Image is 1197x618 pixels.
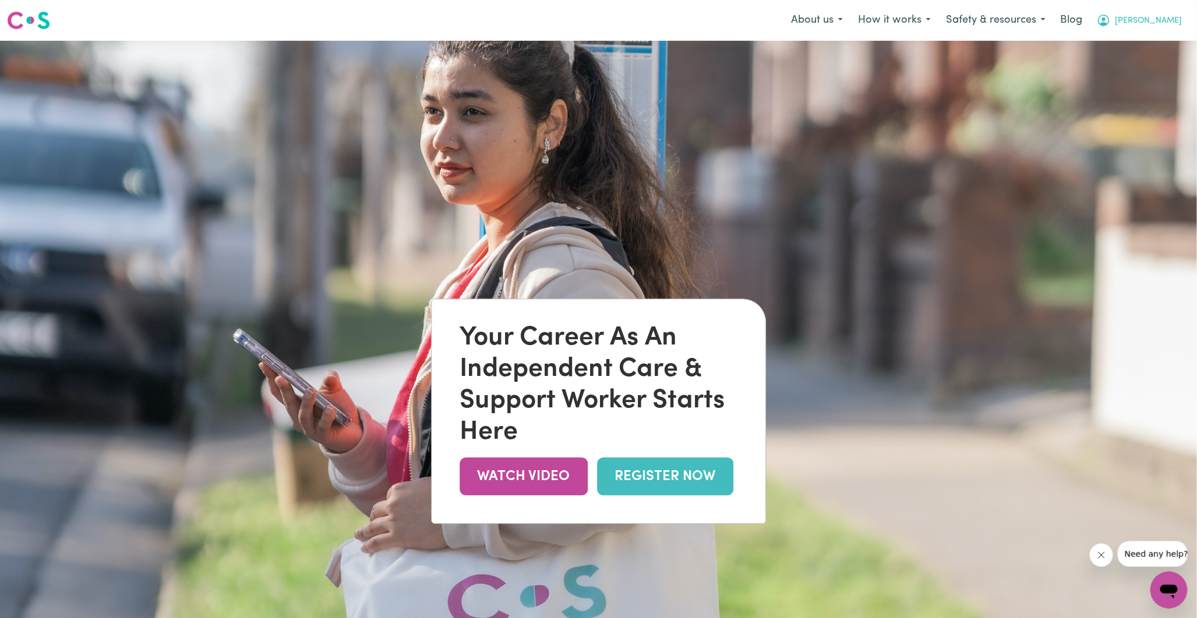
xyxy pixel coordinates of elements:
[7,8,70,17] span: Need any help?
[1115,15,1182,27] span: [PERSON_NAME]
[783,8,850,33] button: About us
[7,10,50,31] img: Careseekers logo
[850,8,938,33] button: How it works
[1150,571,1188,609] iframe: Button to launch messaging window
[460,458,588,496] a: WATCH VIDEO
[460,323,737,449] div: Your Career As An Independent Care & Support Worker Starts Here
[7,7,50,34] a: Careseekers logo
[1089,8,1190,33] button: My Account
[1118,541,1188,567] iframe: Message from company
[938,8,1053,33] button: Safety & resources
[1053,8,1089,33] a: Blog
[597,458,733,496] a: REGISTER NOW
[1090,544,1113,567] iframe: Close message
